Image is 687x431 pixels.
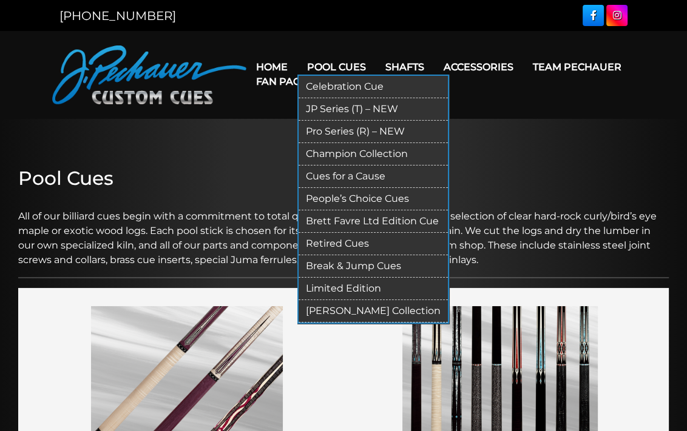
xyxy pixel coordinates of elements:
a: Team Pechauer [523,52,631,82]
a: Cart [395,66,441,97]
a: Retired Cues [299,233,448,255]
a: JP Series (T) – NEW [299,98,448,121]
a: Home [246,52,297,82]
a: Cues for a Cause [299,165,448,188]
a: Pro Series (R) – NEW [299,121,448,143]
a: Accessories [434,52,523,82]
a: Break & Jump Cues [299,255,448,278]
h2: Pool Cues [18,167,669,190]
a: Fan Page [246,66,317,97]
a: Pool Cues [297,52,376,82]
a: People’s Choice Cues [299,188,448,210]
p: All of our billiard cues begin with a commitment to total quality control, starting with the sele... [18,195,669,267]
a: [PERSON_NAME] Collection [299,300,448,322]
a: [PHONE_NUMBER] [59,8,176,23]
a: Celebration Cue [299,76,448,98]
a: Brett Favre Ltd Edition Cue [299,210,448,233]
a: Champion Collection [299,143,448,165]
a: Limited Edition [299,278,448,300]
img: Pechauer Custom Cues [52,45,246,104]
a: Shafts [376,52,434,82]
a: Warranty [317,66,395,97]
